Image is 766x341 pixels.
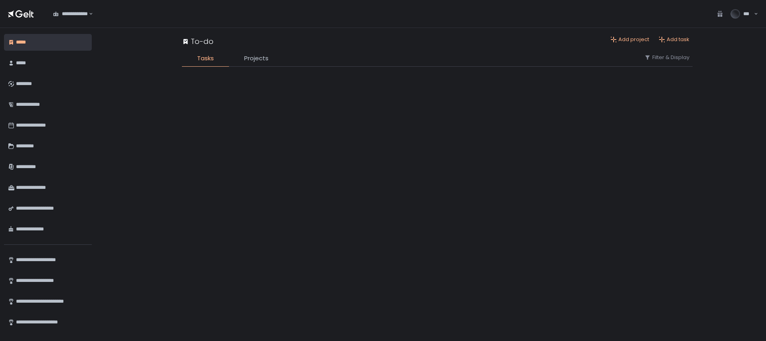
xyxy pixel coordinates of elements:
button: Filter & Display [644,54,689,61]
button: Add task [659,36,689,43]
div: Search for option [48,6,93,22]
span: Tasks [197,54,214,63]
div: To-do [182,36,213,47]
button: Add project [610,36,649,43]
span: Projects [244,54,268,63]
